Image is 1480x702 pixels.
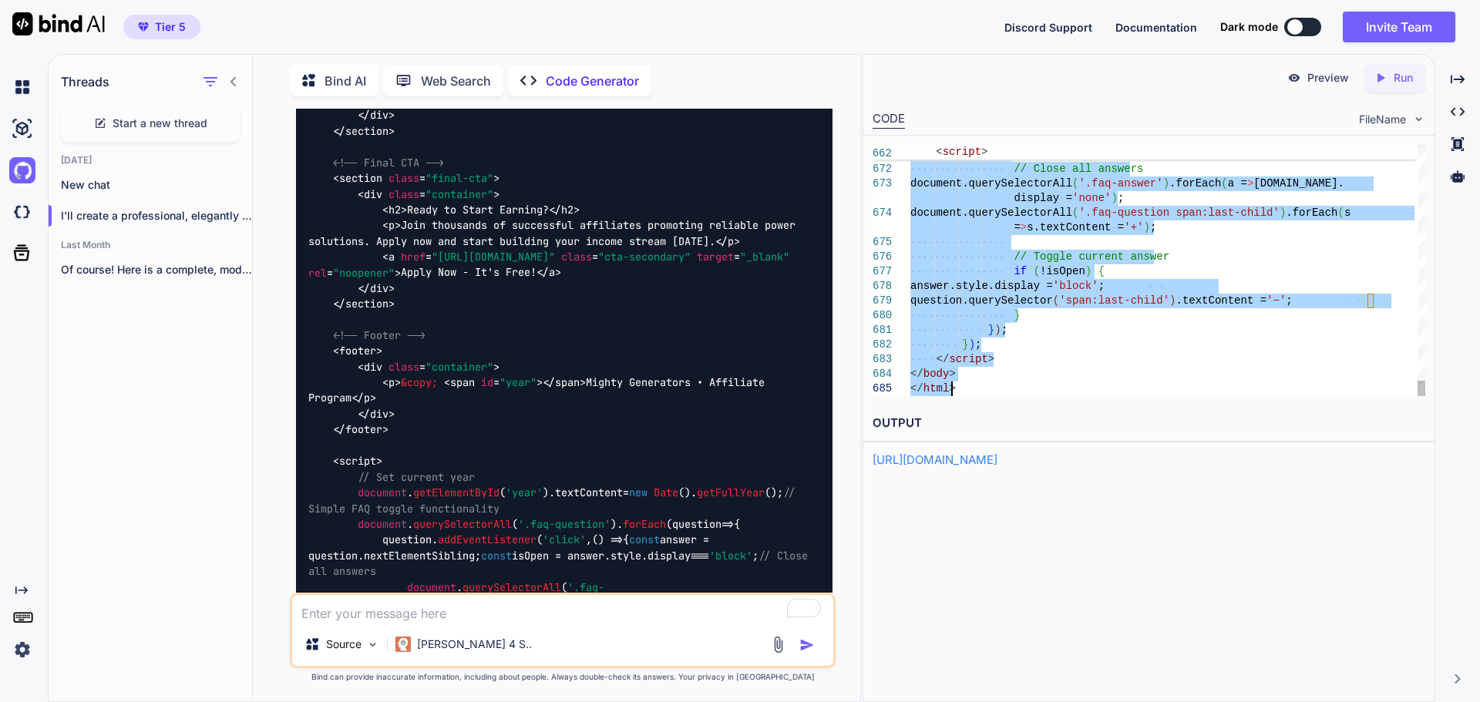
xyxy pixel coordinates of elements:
span: <!-- Footer --> [333,328,425,342]
div: 676 [873,250,890,264]
span: textContent [555,485,623,499]
span: answer.style.display = [910,280,1053,292]
span: [DOMAIN_NAME]. [1253,177,1344,190]
span: '.faq-answer' [1078,177,1162,190]
span: ; [975,338,981,351]
span: .textContent = [1176,294,1266,307]
span: Documentation [1115,21,1197,34]
span: 'block' [709,549,752,563]
span: FileName [1359,112,1406,127]
span: ; [1286,294,1292,307]
span: div [370,281,388,295]
span: <!-- Final CTA --> [333,156,444,170]
img: ai-studio [9,116,35,142]
span: > [987,353,994,365]
span: > [981,146,987,158]
span: < = > [358,187,499,201]
img: Pick Models [366,638,379,651]
span: ; [1098,280,1104,292]
span: div [364,187,382,201]
span: // Toggle current answer [1014,250,1169,263]
span: () => [592,532,623,546]
p: New chat [61,177,252,193]
span: < > [382,219,401,233]
span: Discord Support [1004,21,1092,34]
h2: [DATE] [49,154,252,166]
span: </ > [333,423,388,437]
span: document.querySelectorAll [910,177,1072,190]
span: "container" [425,187,493,201]
span: class [388,360,419,374]
p: Run [1394,70,1413,86]
span: Start a new thread [113,116,207,131]
span: 'none' [1072,192,1111,204]
span: s.textContent = [1027,221,1124,233]
div: 679 [873,294,890,308]
div: 680 [873,308,890,323]
p: Bind AI [325,72,366,90]
div: 684 [873,367,890,381]
span: new [629,485,647,499]
span: } [1014,309,1020,321]
span: p [364,391,370,405]
img: darkCloudIdeIcon [9,199,35,225]
div: 672 [873,162,890,176]
div: 677 [873,264,890,279]
span: ; [1150,221,1156,233]
span: html [923,382,949,395]
span: span [555,375,580,389]
span: h2 [388,203,401,217]
span: document.querySelectorAll [910,207,1072,219]
span: '+' [1124,221,1143,233]
span: 'year' [506,485,543,499]
span: href [401,250,425,264]
span: </ > [333,297,395,311]
p: Source [326,637,362,652]
span: span [450,375,475,389]
span: // Set current year [358,470,475,484]
span: ) [994,324,1001,336]
span: document [358,485,407,499]
p: Code Generator [546,72,639,90]
div: 675 [873,235,890,250]
span: < > [382,203,407,217]
span: class [561,250,592,264]
span: question [672,517,721,531]
span: ( [1337,207,1344,219]
span: div [370,109,388,123]
span: > [1247,177,1253,190]
span: !isOpen [1040,265,1085,277]
button: Documentation [1115,19,1197,35]
span: ( [1221,177,1227,190]
span: class [388,187,419,201]
span: .forEach [1169,177,1221,190]
span: { [1098,265,1104,277]
span: display [647,549,691,563]
div: CODE [873,110,905,129]
span: // Close all answers [1014,163,1143,175]
span: div [364,360,382,374]
span: style [610,549,641,563]
span: id [481,375,493,389]
span: < = > [358,360,499,374]
span: </ [910,382,923,395]
span: footer [339,344,376,358]
img: Claude 4 Sonnet [395,637,411,652]
span: target [697,250,734,264]
span: querySelectorAll [462,580,561,594]
div: 683 [873,352,890,367]
span: > [949,368,955,380]
span: '.faq-question' [518,517,610,531]
span: 'span:last-child' [1059,294,1169,307]
textarea: To enrich screen reader interactions, please activate Accessibility in Grammarly extension settings [292,595,833,623]
span: question.querySelector [910,294,1053,307]
span: section [339,171,382,185]
span: ; [1118,192,1124,204]
span: ) [1162,177,1169,190]
p: Of course! Here is a complete, modern,... [61,262,252,277]
button: premiumTier 5 [123,15,200,39]
span: = [1014,221,1020,233]
span: .forEach [1286,207,1337,219]
span: a = [1227,177,1246,190]
span: if [1014,265,1027,277]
